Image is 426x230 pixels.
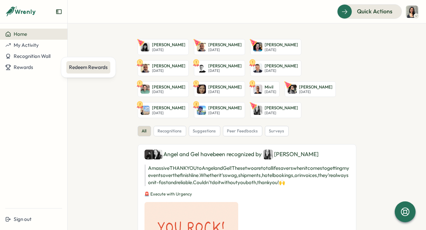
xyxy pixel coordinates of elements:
img: Nicole Gomes [263,150,273,159]
p: [DATE] [152,69,186,73]
span: Recognition Wall [14,53,50,59]
img: Jacob Johnston [288,85,297,94]
img: Josh Andrews [197,63,206,73]
p: [DATE] [265,48,298,52]
p: [DATE] [209,111,242,115]
img: Angel [144,150,154,159]
img: Melissa Pallarca [406,6,418,18]
span: suggestions [193,128,216,134]
a: Chad Ballentine[PERSON_NAME][DATE] [194,39,245,55]
p: [PERSON_NAME] [265,63,298,69]
a: 1Nadia Comegna[PERSON_NAME][DATE] [194,81,245,97]
p: [DATE] [265,69,298,73]
text: 1 [195,81,197,85]
a: Redeem Rewards [66,61,110,74]
span: peer feedbacks [227,128,258,134]
p: 🚨 Execute with Urgency [144,191,350,197]
p: [PERSON_NAME] [209,105,242,111]
text: 2 [195,102,197,106]
p: [PERSON_NAME] [152,42,186,48]
p: [DATE] [209,69,242,73]
img: Dustin Fennell [197,106,206,115]
p: [PERSON_NAME] [152,84,186,90]
p: [PERSON_NAME] [265,42,298,48]
p: [DATE] [152,90,186,94]
text: 1 [139,60,140,64]
a: 1Chad Ballentine[PERSON_NAME][DATE] [138,60,189,76]
img: Chad Ballentine [197,42,206,51]
text: 1 [252,60,253,64]
p: [PERSON_NAME] [152,63,186,69]
a: Britt Hambleton[PERSON_NAME][DATE] [250,39,301,55]
a: 2Edward Howard[PERSON_NAME][DATE] [138,102,189,118]
p: [PERSON_NAME] [152,105,186,111]
img: Britt Hambleton [253,42,262,51]
img: Matt Savel [253,63,262,73]
img: Chad Ballentine [141,63,150,73]
p: [PERSON_NAME] [299,84,333,90]
img: Nadia Comegna [197,85,206,94]
a: 1Josh Andrews[PERSON_NAME][DATE] [194,60,245,76]
p: [DATE] [152,111,186,115]
p: [DATE] [265,90,277,94]
p: [PERSON_NAME] [209,84,242,90]
img: Nicole Gomes [253,106,262,115]
text: 1 [139,81,140,85]
a: 1Trevor Kirsh[PERSON_NAME][DATE] [138,81,189,97]
span: recognitions [158,128,182,134]
text: 1 [195,60,197,64]
img: Mivil [253,85,262,94]
a: Caitlin Hutnyk[PERSON_NAME][DATE] [138,39,189,55]
span: Quick Actions [357,7,392,16]
a: 1MivilMivil[DATE] [250,81,280,97]
text: 2 [139,102,141,106]
div: Redeem Rewards [69,64,108,71]
p: [DATE] [209,48,242,52]
p: [DATE] [265,111,298,115]
p: Mivil [265,84,277,90]
p: A massive THANK YOU to Angel and Gel! These two are total lifesavers when it comes to getting my ... [144,165,350,186]
span: My Activity [14,42,39,48]
a: 2Dustin Fennell[PERSON_NAME][DATE] [194,102,245,118]
a: 1Matt Savel[PERSON_NAME][DATE] [250,60,301,76]
button: Expand sidebar [56,8,62,15]
p: [DATE] [209,90,242,94]
div: Angel and Gel have been recognized by [144,150,350,159]
p: [PERSON_NAME] [265,105,298,111]
img: Caitlin Hutnyk [141,42,150,51]
img: Edward Howard [141,106,150,115]
p: [PERSON_NAME] [209,42,242,48]
p: [DATE] [299,90,333,94]
span: Sign out [14,216,32,222]
img: Trevor Kirsh [141,85,150,94]
a: Nicole Gomes[PERSON_NAME][DATE] [250,102,301,118]
div: [PERSON_NAME] [263,150,319,159]
img: Gel San Diego [153,150,162,159]
p: [PERSON_NAME] [209,63,242,69]
span: Home [14,31,27,37]
span: surveys [269,128,284,134]
span: Rewards [14,64,33,70]
button: Quick Actions [337,4,402,19]
a: Jacob Johnston[PERSON_NAME][DATE] [285,81,336,97]
span: all [142,128,147,134]
p: [DATE] [152,48,186,52]
text: 1 [252,81,253,85]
